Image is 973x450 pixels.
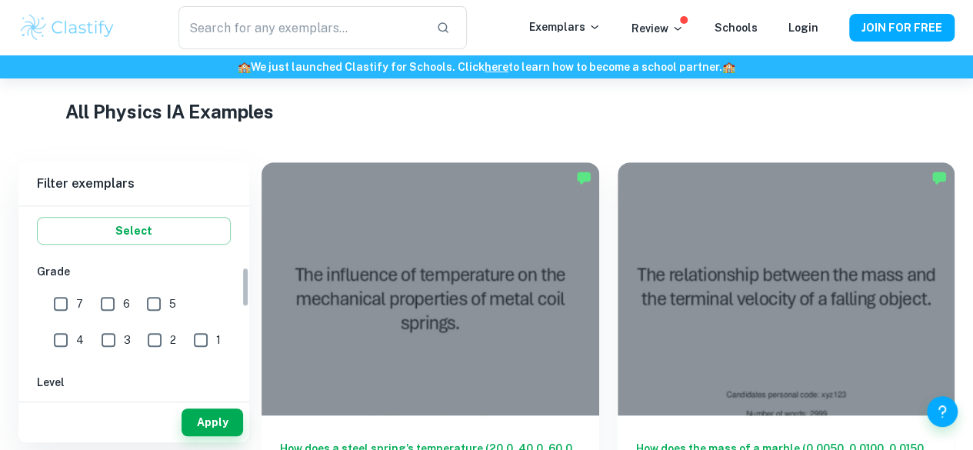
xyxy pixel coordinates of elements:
[927,396,958,427] button: Help and Feedback
[715,22,758,34] a: Schools
[178,6,425,49] input: Search for any exemplars...
[37,263,231,280] h6: Grade
[182,408,243,436] button: Apply
[37,374,231,391] h6: Level
[76,295,83,312] span: 7
[788,22,818,34] a: Login
[576,170,591,185] img: Marked
[123,295,130,312] span: 6
[65,98,908,125] h1: All Physics IA Examples
[931,170,947,185] img: Marked
[170,332,176,348] span: 2
[169,295,176,312] span: 5
[238,61,251,73] span: 🏫
[529,18,601,35] p: Exemplars
[722,61,735,73] span: 🏫
[216,332,221,348] span: 1
[76,332,84,348] span: 4
[37,217,231,245] button: Select
[18,162,249,205] h6: Filter exemplars
[3,58,970,75] h6: We just launched Clastify for Schools. Click to learn how to become a school partner.
[18,12,116,43] img: Clastify logo
[631,20,684,37] p: Review
[485,61,508,73] a: here
[124,332,131,348] span: 3
[849,14,955,42] button: JOIN FOR FREE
